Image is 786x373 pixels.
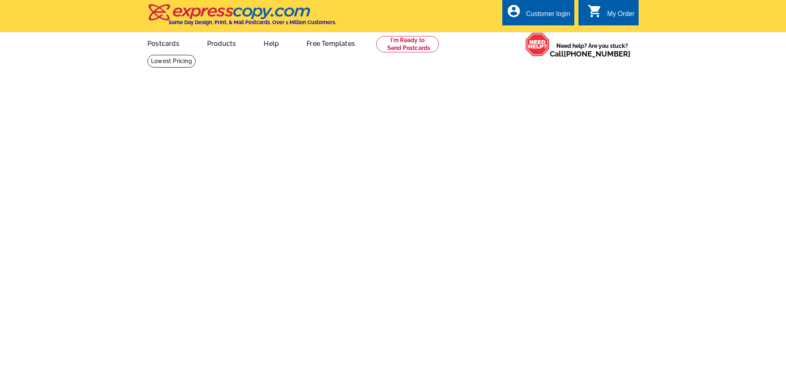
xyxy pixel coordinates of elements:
[169,19,336,25] h4: Same Day Design, Print, & Mail Postcards. Over 1 Million Customers.
[506,4,521,18] i: account_circle
[147,10,336,25] a: Same Day Design, Print, & Mail Postcards. Over 1 Million Customers.
[587,9,635,19] a: shopping_cart My Order
[134,33,192,52] a: Postcards
[506,9,570,19] a: account_circle Customer login
[550,42,635,58] span: Need help? Are you stuck?
[607,10,635,22] div: My Order
[525,32,550,57] img: help
[251,33,292,52] a: Help
[194,33,249,52] a: Products
[550,50,630,58] span: Call
[294,33,368,52] a: Free Templates
[564,50,630,58] a: [PHONE_NUMBER]
[587,4,602,18] i: shopping_cart
[526,10,570,22] div: Customer login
